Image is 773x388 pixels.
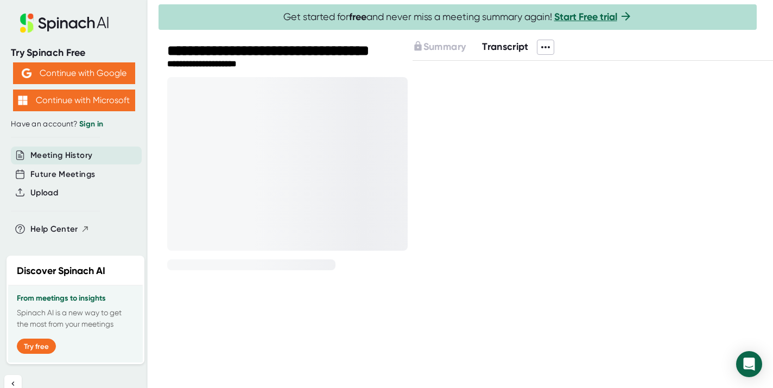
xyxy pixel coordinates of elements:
[30,223,90,236] button: Help Center
[17,339,56,354] button: Try free
[79,119,103,129] a: Sign in
[30,187,58,199] button: Upload
[11,119,137,129] div: Have an account?
[22,68,31,78] img: Aehbyd4JwY73AAAAAElFTkSuQmCC
[413,40,466,54] button: Summary
[736,351,762,377] div: Open Intercom Messenger
[413,40,482,55] div: Upgrade to access
[17,294,134,303] h3: From meetings to insights
[30,223,78,236] span: Help Center
[11,47,137,59] div: Try Spinach Free
[17,264,105,278] h2: Discover Spinach AI
[30,149,92,162] button: Meeting History
[482,41,529,53] span: Transcript
[283,11,632,23] span: Get started for and never miss a meeting summary again!
[13,90,135,111] button: Continue with Microsoft
[30,168,95,181] button: Future Meetings
[349,11,366,23] b: free
[554,11,617,23] a: Start Free trial
[482,40,529,54] button: Transcript
[13,62,135,84] button: Continue with Google
[17,307,134,330] p: Spinach AI is a new way to get the most from your meetings
[423,41,466,53] span: Summary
